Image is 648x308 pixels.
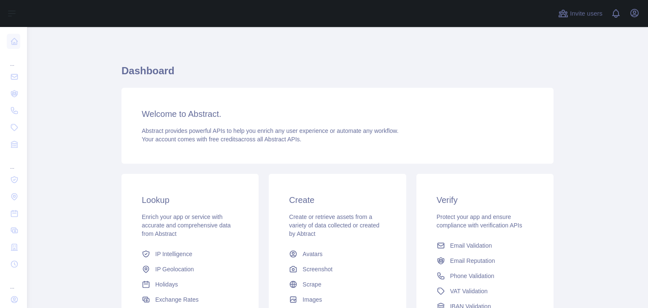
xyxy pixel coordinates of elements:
button: Invite users [556,7,604,20]
span: Images [302,295,322,304]
a: Email Reputation [433,253,537,268]
span: Exchange Rates [155,295,199,304]
a: Holidays [138,277,242,292]
span: Invite users [570,9,602,19]
a: VAT Validation [433,284,537,299]
span: Abstract provides powerful APIs to help you enrich any user experience or automate any workflow. [142,127,399,134]
a: Screenshot [286,262,389,277]
h3: Lookup [142,194,238,206]
span: free credits [209,136,238,143]
a: Email Validation [433,238,537,253]
span: VAT Validation [450,287,488,295]
h3: Verify [437,194,533,206]
span: Email Reputation [450,257,495,265]
span: Screenshot [302,265,332,273]
span: Holidays [155,280,178,289]
a: Images [286,292,389,307]
h3: Create [289,194,386,206]
span: Phone Validation [450,272,494,280]
span: Email Validation [450,241,492,250]
span: Scrape [302,280,321,289]
span: Create or retrieve assets from a variety of data collected or created by Abtract [289,213,379,237]
span: IP Intelligence [155,250,192,258]
span: IP Geolocation [155,265,194,273]
span: Avatars [302,250,322,258]
span: Enrich your app or service with accurate and comprehensive data from Abstract [142,213,231,237]
div: ... [7,154,20,170]
a: Phone Validation [433,268,537,284]
span: Your account comes with across all Abstract APIs. [142,136,301,143]
div: ... [7,273,20,290]
a: IP Intelligence [138,246,242,262]
h1: Dashboard [121,64,553,84]
a: Avatars [286,246,389,262]
a: Exchange Rates [138,292,242,307]
h3: Welcome to Abstract. [142,108,533,120]
a: Scrape [286,277,389,292]
span: Protect your app and ensure compliance with verification APIs [437,213,522,229]
a: IP Geolocation [138,262,242,277]
div: ... [7,51,20,68]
